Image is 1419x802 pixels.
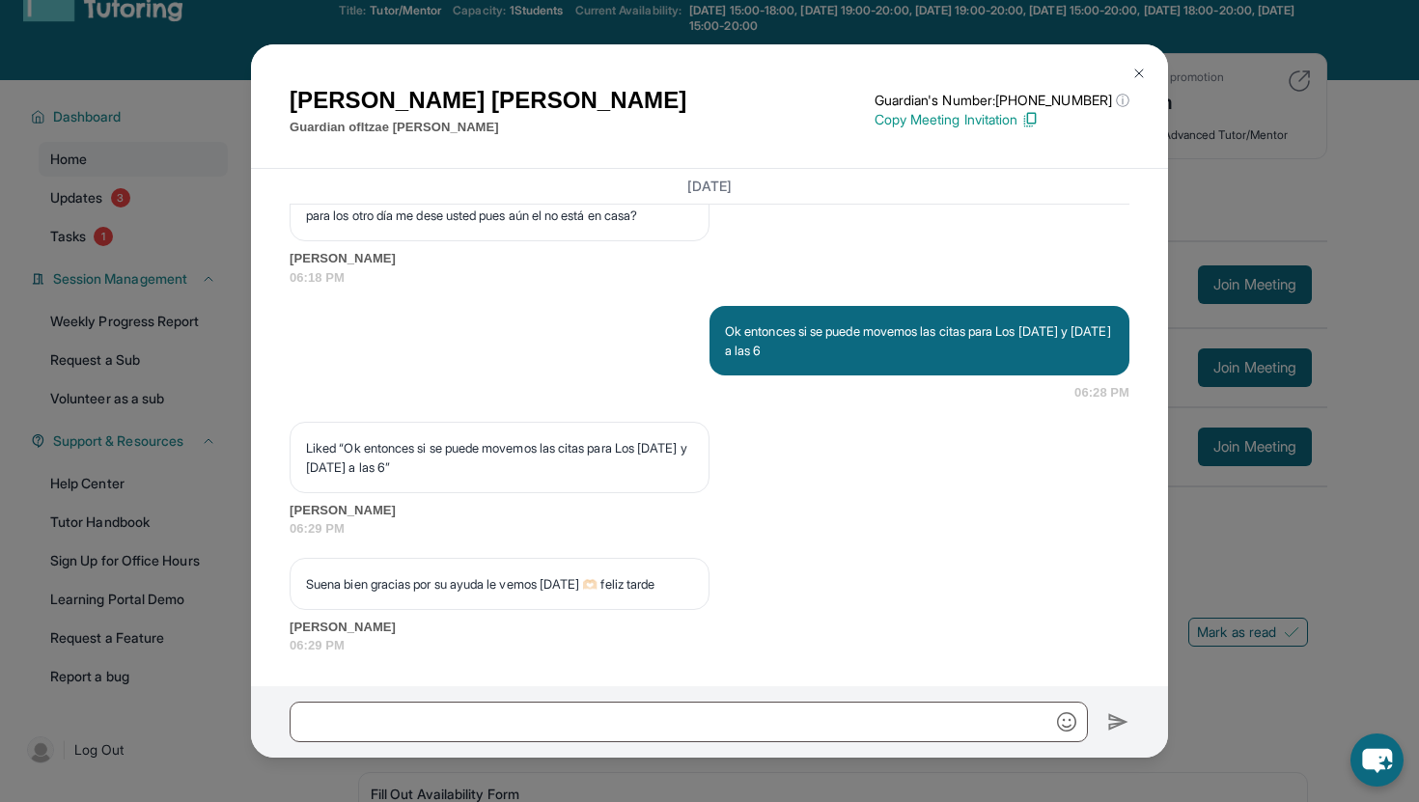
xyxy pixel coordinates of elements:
[290,501,1129,520] span: [PERSON_NAME]
[290,268,1129,288] span: 06:18 PM
[290,636,1129,655] span: 06:29 PM
[1131,66,1147,81] img: Close Icon
[290,249,1129,268] span: [PERSON_NAME]
[306,438,693,477] p: Liked “Ok entonces si se puede movemos las citas para Los [DATE] y [DATE] a las 6”
[306,186,693,225] p: Está bien para usted [DATE] y [DATE] a las 6:30 o le gustaría cambiar para los otro día me dese u...
[875,110,1129,129] p: Copy Meeting Invitation
[1021,111,1039,128] img: Copy Icon
[290,118,686,137] p: Guardian of Itzae [PERSON_NAME]
[1116,91,1129,110] span: ⓘ
[1074,383,1129,402] span: 06:28 PM
[1350,733,1404,787] button: chat-button
[290,618,1129,637] span: [PERSON_NAME]
[290,519,1129,539] span: 06:29 PM
[306,574,693,594] p: Suena bien gracias por su ayuda le vemos [DATE] 🫶🏻 feliz tarde
[290,177,1129,196] h3: [DATE]
[1107,710,1129,733] img: Send icon
[875,91,1129,110] p: Guardian's Number: [PHONE_NUMBER]
[290,83,686,118] h1: [PERSON_NAME] [PERSON_NAME]
[1057,712,1076,732] img: Emoji
[725,321,1114,360] p: Ok entonces si se puede movemos las citas para Los [DATE] y [DATE] a las 6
